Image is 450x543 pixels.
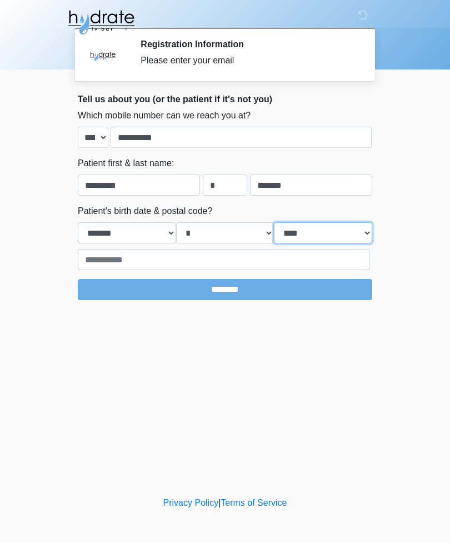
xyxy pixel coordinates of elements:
[67,8,136,36] img: Hydrate IV Bar - Fort Collins Logo
[78,94,372,104] h2: Tell us about you (or the patient if it's not you)
[78,109,251,122] label: Which mobile number can we reach you at?
[218,498,221,507] a: |
[78,157,174,170] label: Patient first & last name:
[86,39,119,72] img: Agent Avatar
[221,498,287,507] a: Terms of Service
[141,54,356,67] div: Please enter your email
[78,205,212,218] label: Patient's birth date & postal code?
[163,498,219,507] a: Privacy Policy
